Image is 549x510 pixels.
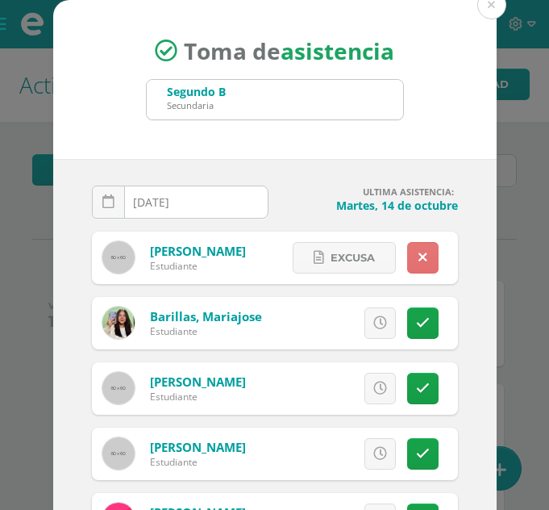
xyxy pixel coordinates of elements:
img: 60x60 [102,241,135,274]
input: Busca un grado o sección aquí... [147,80,403,119]
div: Segundo B [167,84,226,99]
h4: Martes, 14 de octubre [281,198,458,213]
div: Estudiante [150,390,246,403]
a: [PERSON_NAME] [150,374,246,390]
a: [PERSON_NAME] [150,439,246,455]
input: Fecha de Inasistencia [93,186,268,218]
span: Excusa [331,243,375,273]
div: Estudiante [150,455,246,469]
strong: asistencia [281,36,394,66]
img: 60x60 [102,372,135,404]
div: Estudiante [150,259,246,273]
h4: ULTIMA ASISTENCIA: [281,186,458,198]
span: Toma de [184,36,394,66]
img: ebbd83b7ef747cc4d2899b472b5adeaf.png [102,307,135,339]
a: Barillas, Mariajose [150,308,262,324]
a: Excusa [293,242,396,274]
div: Secundaria [167,99,226,111]
img: 60x60 [102,437,135,470]
a: [PERSON_NAME] [150,243,246,259]
div: Estudiante [150,324,262,338]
